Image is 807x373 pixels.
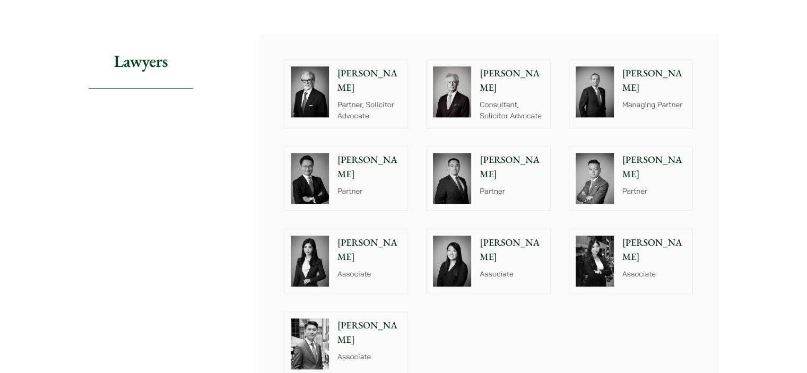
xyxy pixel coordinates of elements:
[337,186,402,197] p: Partner
[284,146,409,211] a: [PERSON_NAME] Partner
[337,99,402,122] p: Partner, Solicitor Advocate
[89,34,193,89] h2: Lawyers
[622,153,687,181] p: [PERSON_NAME]
[337,351,402,362] p: Associate
[284,229,409,293] a: Florence Yan photo [PERSON_NAME] Associate
[337,268,402,280] p: Associate
[622,236,687,264] p: [PERSON_NAME]
[337,153,402,181] p: [PERSON_NAME]
[480,186,544,197] p: Partner
[480,236,544,264] p: [PERSON_NAME]
[480,99,544,122] p: Consultant, Solicitor Advocate
[426,229,551,293] a: [PERSON_NAME] Associate
[622,186,687,197] p: Partner
[426,146,551,211] a: [PERSON_NAME] Partner
[480,153,544,181] p: [PERSON_NAME]
[337,66,402,95] p: [PERSON_NAME]
[569,59,693,128] a: [PERSON_NAME] Managing Partner
[480,66,544,95] p: [PERSON_NAME]
[480,268,544,280] p: Associate
[622,99,687,110] p: Managing Partner
[291,236,329,287] img: Florence Yan photo
[569,229,693,293] a: Joanne Lam photo [PERSON_NAME] Associate
[622,268,687,280] p: Associate
[569,146,693,211] a: [PERSON_NAME] Partner
[576,236,614,287] img: Joanne Lam photo
[284,59,409,128] a: [PERSON_NAME] Partner, Solicitor Advocate
[426,59,551,128] a: [PERSON_NAME] Consultant, Solicitor Advocate
[337,236,402,264] p: [PERSON_NAME]
[622,66,687,95] p: [PERSON_NAME]
[337,318,402,347] p: [PERSON_NAME]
